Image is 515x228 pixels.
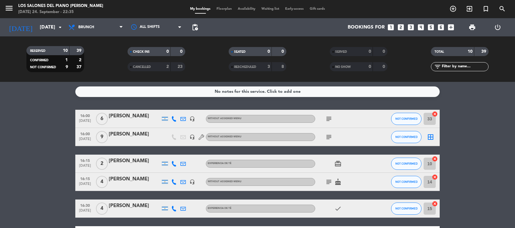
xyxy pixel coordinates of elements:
[63,49,68,53] strong: 10
[268,49,270,54] strong: 0
[391,113,421,125] button: NOT CONFIRMED
[133,65,151,69] span: CANCELLED
[166,65,169,69] strong: 2
[96,158,108,170] span: 2
[77,202,93,209] span: 16:30
[79,58,83,62] strong: 2
[395,117,418,120] span: NOT CONFIRMED
[468,49,472,54] strong: 10
[189,134,195,140] i: headset_mic
[434,63,441,70] i: filter_list
[348,25,385,30] span: Bookings for
[437,23,445,31] i: looks_6
[96,113,108,125] span: 6
[180,49,184,54] strong: 0
[208,207,231,210] span: EXPERIENCIA DE TÉ
[335,65,351,69] span: NO SHOW
[208,180,241,183] span: Without assigned menu
[391,131,421,143] button: NOT CONFIRMED
[334,160,342,167] i: card_giftcard
[5,21,37,34] i: [DATE]
[391,176,421,188] button: NOT CONFIRMED
[109,112,160,120] div: [PERSON_NAME]
[432,174,438,180] i: cancel
[66,65,68,69] strong: 9
[494,24,501,31] i: power_settings_new
[482,5,489,12] i: turned_in_not
[435,50,444,53] span: TOTAL
[77,164,93,171] span: [DATE]
[77,130,93,137] span: 16:00
[417,23,425,31] i: looks_4
[96,176,108,188] span: 4
[391,203,421,215] button: NOT CONFIRMED
[65,58,68,62] strong: 1
[18,9,103,15] div: [DATE] 24. September - 22:35
[407,23,415,31] i: looks_3
[466,5,473,12] i: exit_to_app
[77,112,93,119] span: 16:00
[281,65,285,69] strong: 8
[469,24,476,31] span: print
[432,111,438,117] i: cancel
[30,59,49,62] span: CONFIRMED
[258,7,282,11] span: Waiting list
[441,63,488,70] input: Filter by name...
[213,7,235,11] span: Floorplan
[77,49,83,53] strong: 39
[395,180,418,183] span: NOT CONFIRMED
[432,156,438,162] i: cancel
[395,135,418,139] span: NOT CONFIRMED
[369,65,371,69] strong: 0
[369,49,371,54] strong: 0
[325,133,333,141] i: subject
[395,162,418,165] span: NOT CONFIRMED
[208,136,241,138] span: Without assigned menu
[307,7,328,11] span: Gift cards
[235,7,258,11] span: Availability
[77,119,93,126] span: [DATE]
[187,7,213,11] span: My bookings
[77,209,93,216] span: [DATE]
[335,50,347,53] span: SERVED
[427,23,435,31] i: looks_5
[395,207,418,210] span: NOT CONFIRMED
[234,50,246,53] span: SEATED
[77,157,93,164] span: 16:15
[109,175,160,183] div: [PERSON_NAME]
[5,4,14,13] i: menu
[325,115,333,122] i: subject
[427,133,434,141] i: border_all
[325,178,333,186] i: subject
[485,18,510,36] div: LOG OUT
[334,178,342,186] i: cake
[109,157,160,165] div: [PERSON_NAME]
[109,202,160,210] div: [PERSON_NAME]
[78,25,94,29] span: Brunch
[18,3,103,9] div: Los Salones del Piano [PERSON_NAME]
[77,137,93,144] span: [DATE]
[234,65,256,69] span: RESCHEDULED
[5,4,14,15] button: menu
[30,49,46,52] span: RESERVED
[268,65,270,69] strong: 3
[30,66,56,69] span: NOT CONFIRMED
[56,24,64,31] i: arrow_drop_down
[334,205,342,212] i: check
[109,130,160,138] div: [PERSON_NAME]
[77,65,83,69] strong: 37
[447,23,455,31] i: add_box
[391,158,421,170] button: NOT CONFIRMED
[191,24,199,31] span: pending_actions
[432,201,438,207] i: cancel
[281,49,285,54] strong: 0
[208,117,241,120] span: Without assigned menu
[383,49,386,54] strong: 0
[208,162,231,165] span: EXPERIENCIA DE TÉ
[77,182,93,189] span: [DATE]
[166,49,169,54] strong: 0
[77,175,93,182] span: 16:15
[133,50,150,53] span: CHECK INS
[189,116,195,122] i: headset_mic
[282,7,307,11] span: Early-access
